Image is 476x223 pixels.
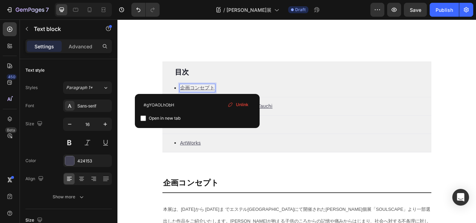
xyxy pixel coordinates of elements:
[46,6,49,14] p: 7
[7,74,17,80] div: 450
[436,6,453,14] div: Publish
[25,158,36,164] div: Color
[77,158,110,164] div: 424153
[452,189,469,206] div: Open Intercom Messenger
[3,3,52,17] button: 7
[73,141,97,147] a: ArtWorks
[63,81,112,94] button: Paragraph 1*
[25,174,45,184] div: Align
[25,103,34,109] div: Font
[236,102,248,108] span: Unlink
[34,43,54,50] p: Settings
[73,120,96,126] a: 作家紹介
[69,43,92,50] p: Advanced
[25,119,44,129] div: Size
[149,114,181,122] span: Open in new tab
[53,185,118,196] strong: 企画コンセプト
[117,19,476,223] iframe: Design area
[25,85,38,91] div: Styles
[410,7,421,13] span: Save
[34,25,93,33] p: Text block
[77,103,110,109] div: Sans-serif
[430,3,459,17] button: Publish
[227,6,271,14] span: [PERSON_NAME]展
[404,3,427,17] button: Save
[163,98,181,104] a: Tauchi
[25,191,112,203] button: Show more
[295,7,306,13] span: Draft
[131,3,160,17] div: Undo/Redo
[53,193,85,200] div: Show more
[5,127,17,133] div: Beta
[25,67,45,73] div: Text style
[223,6,225,14] span: /
[140,99,254,111] input: Paste link here
[66,85,93,91] span: Paragraph 1*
